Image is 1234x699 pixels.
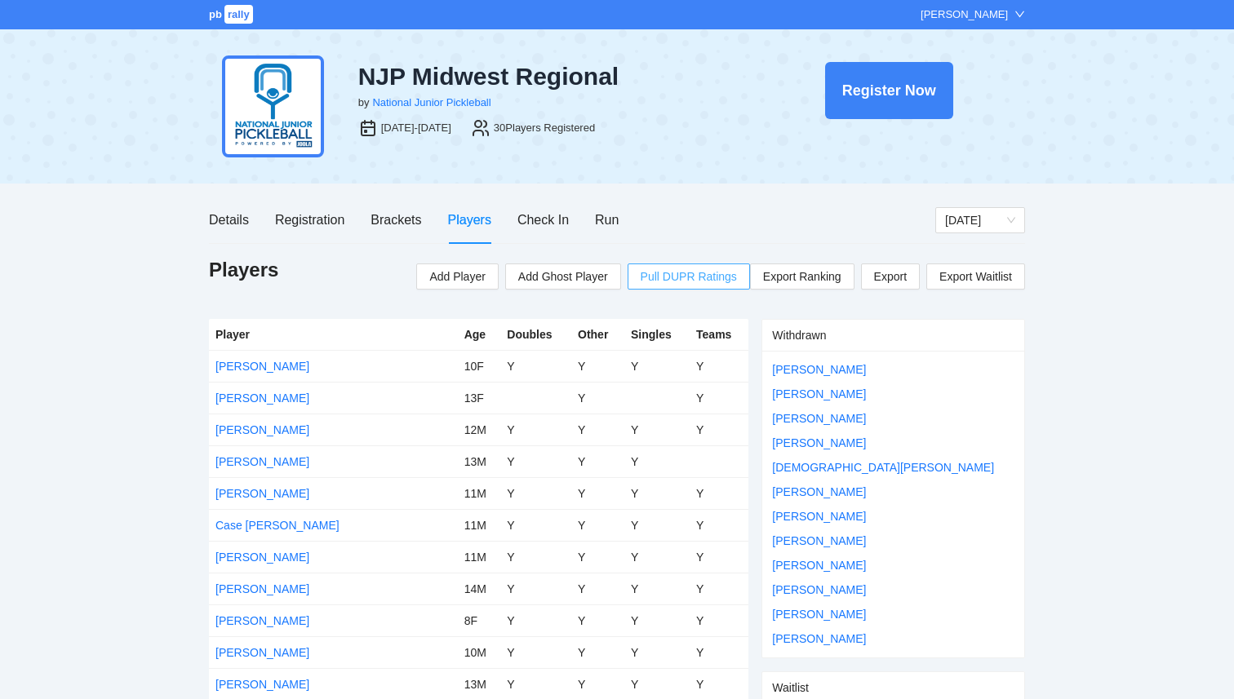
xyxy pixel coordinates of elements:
a: [PERSON_NAME] [215,582,309,595]
td: 13F [458,382,501,414]
td: 10M [458,636,501,668]
h1: Players [209,257,278,283]
td: Y [500,445,571,477]
a: [PERSON_NAME] [215,646,309,659]
td: Y [571,350,624,382]
td: Y [500,573,571,604]
div: NJP Midwest Regional [358,62,740,91]
div: Players [448,210,491,230]
a: [PERSON_NAME] [772,632,866,645]
td: Y [571,477,624,509]
td: Y [500,414,571,445]
div: Doubles [507,325,565,343]
td: Y [624,350,690,382]
td: 14M [458,573,501,604]
div: Run [595,210,619,230]
span: Add Ghost Player [518,268,608,285]
button: Add Player [416,263,498,290]
td: Y [500,604,571,636]
a: [PERSON_NAME] [215,392,309,405]
td: Y [500,636,571,668]
a: National Junior Pickleball [372,96,490,108]
td: Y [690,509,748,541]
td: Y [624,509,690,541]
td: Y [690,573,748,604]
span: Export Waitlist [939,264,1012,289]
button: Add Ghost Player [505,263,621,290]
div: [DATE]-[DATE] [381,120,451,136]
a: pbrally [209,8,255,20]
a: [DEMOGRAPHIC_DATA][PERSON_NAME] [772,461,994,474]
td: Y [690,414,748,445]
a: [PERSON_NAME] [772,534,866,547]
td: Y [624,636,690,668]
span: Pull DUPR Ratings [641,268,737,285]
a: [PERSON_NAME] [215,487,309,500]
div: Withdrawn [772,320,1014,351]
a: [PERSON_NAME] [215,614,309,627]
div: Details [209,210,249,230]
a: Export Waitlist [926,263,1025,290]
span: Add Player [429,268,485,285]
td: 11M [458,509,501,541]
td: Y [690,477,748,509]
td: Y [624,573,690,604]
button: Pull DUPR Ratings [628,263,750,290]
td: Y [624,604,690,636]
td: Y [571,573,624,604]
a: Case [PERSON_NAME] [215,519,340,532]
td: 11M [458,541,501,573]
a: [PERSON_NAME] [772,436,866,449]
a: [PERSON_NAME] [772,608,866,621]
span: rally [224,5,253,24]
a: Export [861,263,920,290]
td: Y [690,636,748,668]
button: Register Now [825,62,953,119]
span: Export Ranking [763,264,841,289]
a: [PERSON_NAME] [215,678,309,691]
span: Export [874,264,907,289]
a: [PERSON_NAME] [215,423,309,436]
td: Y [690,382,748,414]
a: [PERSON_NAME] [772,583,866,596]
div: [PERSON_NAME] [921,7,1008,23]
td: Y [571,445,624,477]
td: Y [690,604,748,636]
a: Export Ranking [750,263,854,290]
a: [PERSON_NAME] [772,363,866,376]
td: Y [500,509,571,541]
td: Y [624,414,690,445]
a: [PERSON_NAME] [772,485,866,498]
td: Y [624,541,690,573]
td: Y [500,541,571,573]
td: Y [571,414,624,445]
td: Y [624,477,690,509]
td: Y [571,382,624,414]
span: pb [209,8,222,20]
td: 10F [458,350,501,382]
td: Y [624,445,690,477]
td: Y [571,636,624,668]
div: Teams [696,325,742,343]
a: [PERSON_NAME] [772,559,866,572]
img: njp-logo2.png [222,55,324,157]
div: Brackets [371,210,421,230]
div: Other [578,325,618,343]
a: [PERSON_NAME] [772,387,866,400]
td: 11M [458,477,501,509]
a: [PERSON_NAME] [772,412,866,425]
td: Y [690,541,748,573]
td: Y [500,350,571,382]
div: Check In [517,210,569,230]
div: by [358,95,370,111]
div: 30 Players Registered [494,120,595,136]
td: Y [571,604,624,636]
td: 13M [458,445,501,477]
div: Age [464,325,495,343]
a: [PERSON_NAME] [772,510,866,523]
td: Y [690,350,748,382]
td: Y [571,509,624,541]
a: [PERSON_NAME] [215,455,309,468]
div: Player [215,325,451,343]
span: Thursday [945,208,1015,232]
